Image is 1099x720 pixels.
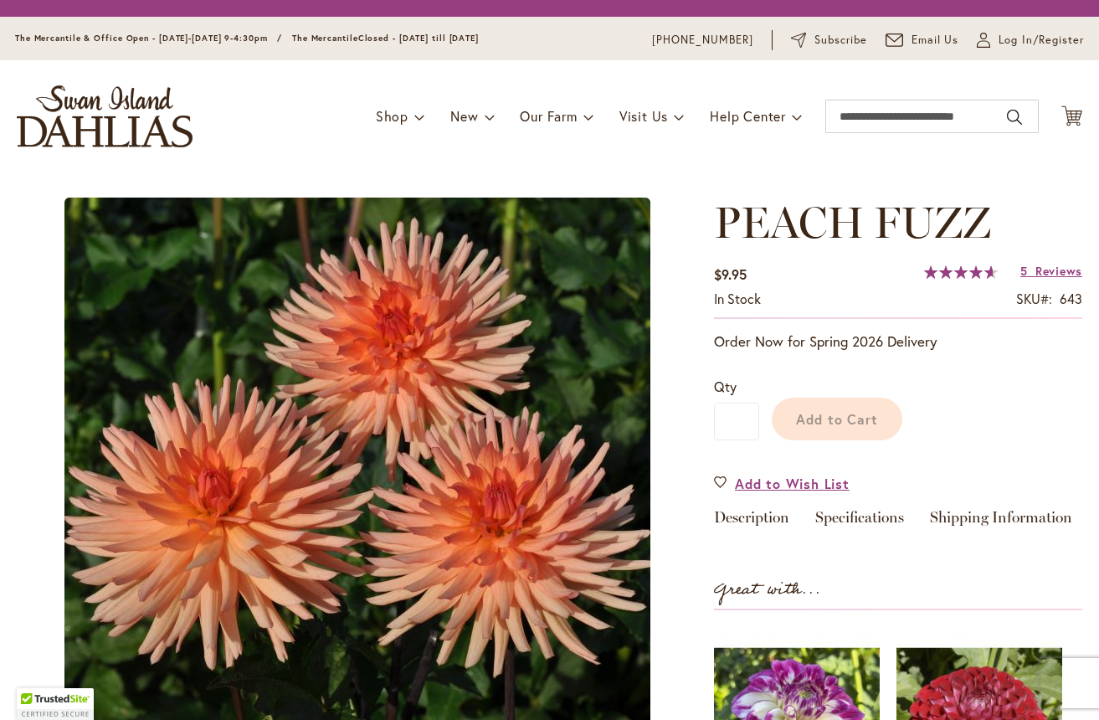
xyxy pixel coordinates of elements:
span: $9.95 [714,265,747,283]
span: Subscribe [814,32,867,49]
div: 93% [924,265,998,279]
button: Search [1007,104,1022,131]
a: store logo [17,85,193,147]
span: Visit Us [619,107,668,125]
span: Shop [376,107,408,125]
span: The Mercantile & Office Open - [DATE]-[DATE] 9-4:30pm / The Mercantile [15,33,358,44]
div: 643 [1060,290,1082,309]
strong: Great with... [714,576,821,604]
a: [PHONE_NUMBER] [652,32,753,49]
strong: SKU [1016,290,1052,307]
a: Log In/Register [977,32,1084,49]
span: Qty [714,378,737,395]
span: Reviews [1035,263,1082,279]
span: New [450,107,478,125]
span: 5 [1020,263,1028,279]
a: Specifications [815,510,904,534]
div: Availability [714,290,761,309]
span: Log In/Register [999,32,1084,49]
span: PEACH FUZZ [714,196,991,249]
span: Help Center [710,107,786,125]
span: Our Farm [520,107,577,125]
a: Email Us [886,32,959,49]
span: In stock [714,290,761,307]
a: Subscribe [791,32,867,49]
span: Email Us [912,32,959,49]
a: 5 Reviews [1020,263,1082,279]
span: Add to Wish List [735,474,850,493]
a: Description [714,510,789,534]
a: Add to Wish List [714,474,850,493]
iframe: Launch Accessibility Center [13,661,59,707]
p: Order Now for Spring 2026 Delivery [714,332,1082,352]
span: Closed - [DATE] till [DATE] [358,33,479,44]
div: Detailed Product Info [714,510,1082,534]
a: Shipping Information [930,510,1072,534]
